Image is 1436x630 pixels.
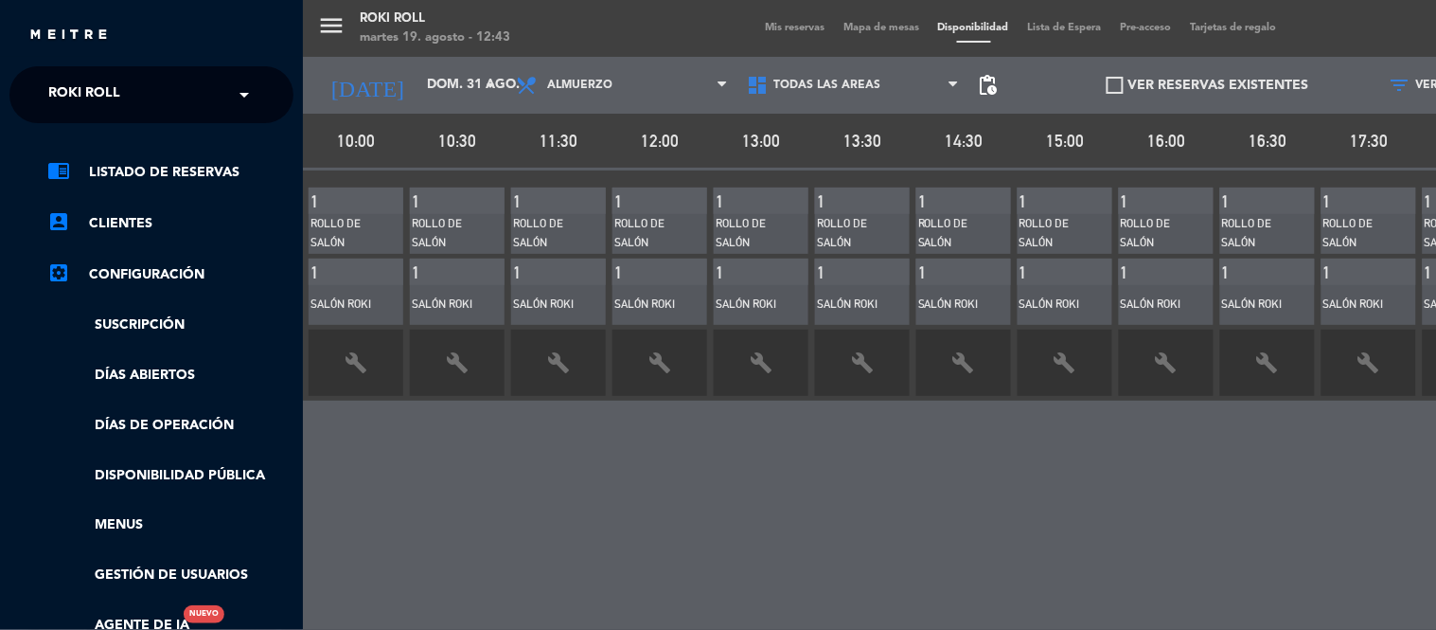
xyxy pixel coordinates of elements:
[47,263,293,286] a: Configuración
[47,565,293,586] a: Gestión de usuarios
[977,74,1000,97] span: pending_actions
[47,210,70,233] i: account_box
[47,315,293,336] a: Suscripción
[48,75,120,115] span: Roki Roll
[47,159,70,182] i: chrome_reader_mode
[184,605,224,623] div: Nuevo
[47,514,293,536] a: Menus
[47,161,293,184] a: chrome_reader_modeListado de Reservas
[47,212,293,235] a: account_boxClientes
[47,465,293,487] a: Disponibilidad pública
[28,28,109,43] img: MEITRE
[47,365,293,387] a: Días abiertos
[47,415,293,437] a: Días de Operación
[47,261,70,284] i: settings_applications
